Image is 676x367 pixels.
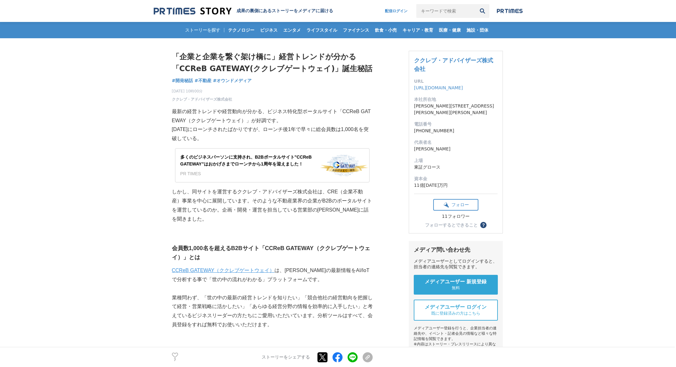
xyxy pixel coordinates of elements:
a: ビジネス [258,22,280,38]
p: 最新の経営トレンドや経営動向が分かる、ビジネス特化型ポータルサイト「CCReB GATEWAY（ククレブゲートウェイ）」が好調です。 [172,107,373,125]
p: しかし、同サイトを運営するククレブ・アドバイザーズ株式会社は、CRE（企業不動産）事業を中心に展開しています。そのような不動産業界の企業がB2Bのポータルサイトを運営しているのか。企画・開発・運... [172,187,373,223]
a: CCReB GATEWAY（ククレブゲートウェイ） [172,268,275,273]
a: ファイナンス [340,22,372,38]
dd: [PERSON_NAME] [414,146,498,152]
span: #不動産 [194,78,211,83]
dd: [PHONE_NUMBER] [414,128,498,134]
span: ファイナンス [340,27,372,33]
a: ライフスタイル [304,22,340,38]
span: 医療・健康 [436,27,463,33]
span: キャリア・教育 [400,27,436,33]
dd: [PERSON_NAME][STREET_ADDRESS][PERSON_NAME][PERSON_NAME] [414,103,498,116]
a: #不動産 [194,77,211,84]
span: [DATE] 10時00分 [172,88,232,94]
span: ライフスタイル [304,27,340,33]
span: #オウンドメディア [213,78,252,83]
a: #オウンドメディア [213,77,252,84]
a: 施設・団体 [464,22,491,38]
span: #開発秘話 [172,78,193,83]
button: フォロー [433,199,478,211]
a: #開発秘話 [172,77,193,84]
img: prtimes [497,8,523,13]
dd: 11億[DATE]万円 [414,182,498,189]
div: メディア問い合わせ先 [414,246,498,254]
input: キーワードで検索 [416,4,476,18]
div: 11フォロワー [433,214,478,219]
h1: 「企業と企業を繋ぐ架け橋に」経営トレンドが分かる 「CCReB GATEWAY(ククレブゲートウェイ)」誕生秘話 [172,51,373,75]
a: 成果の裏側にあるストーリーをメディアに届ける 成果の裏側にあるストーリーをメディアに届ける [154,7,333,15]
h2: 成果の裏側にあるストーリーをメディアに届ける [237,8,333,14]
a: [URL][DOMAIN_NAME] [414,85,463,90]
div: メディアユーザー登録を行うと、企業担当者の連絡先や、イベント・記者会見の情報など様々な特記情報を閲覧できます。 ※内容はストーリー・プレスリリースにより異なります。 [414,326,498,352]
span: ビジネス [258,27,280,33]
span: 既に登録済みの方はこちら [431,311,480,316]
span: 飲食・小売 [372,27,399,33]
a: キャリア・教育 [400,22,436,38]
div: 多くのビジネスパーソンに支持され、B2Bポータルサイト”CCReB GATEWAY”はおかげさまでローンチから1周年を迎えました！ [180,154,314,168]
span: テクノロジー [226,27,257,33]
a: 医療・健康 [436,22,463,38]
a: メディアユーザー 新規登録 無料 [414,275,498,295]
a: ククレブ・アドバイザーズ株式会社 [172,97,232,102]
span: エンタメ [281,27,303,33]
dt: 代表者名 [414,139,498,146]
a: メディアユーザー ログイン 既に登録済みの方はこちら [414,300,498,321]
a: エンタメ [281,22,303,38]
dd: 東証グロース [414,164,498,170]
span: メディアユーザー 新規登録 [425,279,487,285]
a: ククレブ・アドバイザーズ株式会社 [414,57,493,72]
a: 飲食・小売 [372,22,399,38]
dt: 本社所在地 [414,96,498,103]
div: フォローするとできること [425,223,478,227]
p: は、[PERSON_NAME]の最新情報をAI/IoTで分析する事で「世の中の流れがわかる」プラットフォームです。 [172,266,373,284]
dt: 上場 [414,157,498,164]
div: PR TIMES [180,170,314,177]
p: [DATE]にローンチされたばかりですが、ローンチ後1年で早々に総会員数は1,000名を突破している。 [172,125,373,143]
button: 検索 [476,4,489,18]
span: メディアユーザー ログイン [425,304,487,311]
p: ストーリーをシェアする [262,354,310,360]
span: 無料 [452,285,460,291]
a: テクノロジー [226,22,257,38]
span: 施設・団体 [464,27,491,33]
strong: 会員数1,000名を超えるB2Bサイト「CCReB GATEWAY（ククレブゲートウェイ）」とは [172,245,370,260]
a: 多くのビジネスパーソンに支持され、B2Bポータルサイト”CCReB GATEWAY”はおかげさまでローンチから1周年を迎えました！PR TIMES [175,148,370,182]
p: 業種問わず、「世の中の最新の経営トレンドを知りたい」「競合他社の経営動向を把握して経営・営業戦略に活かしたい」「あらゆる経営分野の情報を効率的に入手したい」と考えているビジネスリーダーの方たちに... [172,293,373,329]
p: 7 [172,359,178,362]
span: ？ [481,223,486,227]
button: ？ [480,222,487,228]
img: 成果の裏側にあるストーリーをメディアに届ける [154,7,232,15]
dt: 資本金 [414,176,498,182]
a: 配信ログイン [379,4,414,18]
dt: 電話番号 [414,121,498,128]
div: メディアユーザーとしてログインすると、担当者の連絡先を閲覧できます。 [414,259,498,270]
dt: URL [414,78,498,85]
